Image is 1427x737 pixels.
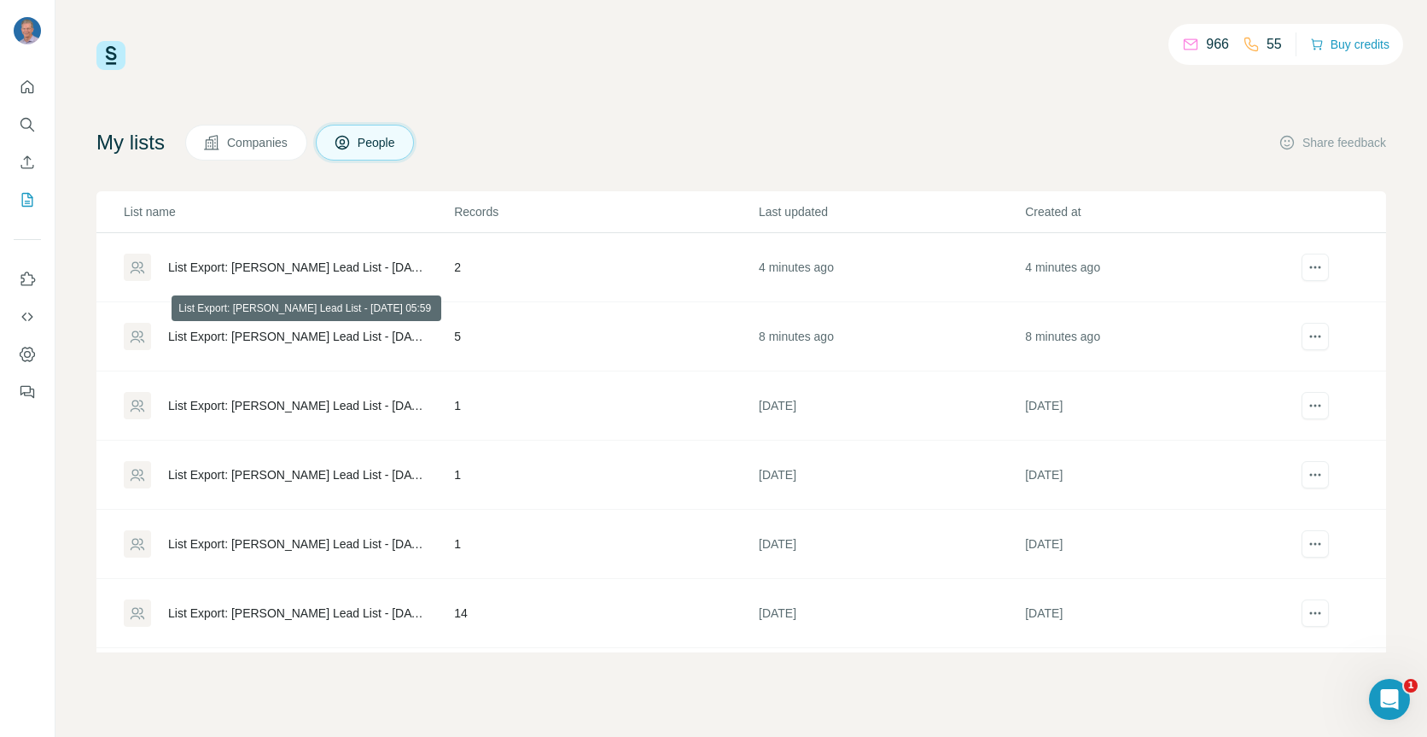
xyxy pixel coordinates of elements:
[358,134,397,151] span: People
[227,134,289,151] span: Companies
[1302,600,1329,627] button: actions
[453,579,758,648] td: 14
[168,328,425,345] div: List Export: [PERSON_NAME] Lead List - [DATE] 05:59
[454,203,757,220] p: Records
[14,377,41,407] button: Feedback
[1024,648,1290,717] td: [DATE]
[14,339,41,370] button: Dashboard
[14,184,41,215] button: My lists
[1024,579,1290,648] td: [DATE]
[1302,530,1329,558] button: actions
[14,147,41,178] button: Enrich CSV
[168,259,425,276] div: List Export: [PERSON_NAME] Lead List - [DATE] 06:03
[14,264,41,295] button: Use Surfe on LinkedIn
[1278,134,1386,151] button: Share feedback
[453,510,758,579] td: 1
[1024,371,1290,441] td: [DATE]
[1404,679,1418,693] span: 1
[758,371,1024,441] td: [DATE]
[758,579,1024,648] td: [DATE]
[1025,203,1290,220] p: Created at
[1302,323,1329,350] button: actions
[1302,392,1329,419] button: actions
[168,466,425,483] div: List Export: [PERSON_NAME] Lead List - [DATE] 23:41
[1024,510,1290,579] td: [DATE]
[758,233,1024,302] td: 4 minutes ago
[124,203,452,220] p: List name
[14,301,41,332] button: Use Surfe API
[96,41,125,70] img: Surfe Logo
[1369,679,1410,720] iframe: Intercom live chat
[758,648,1024,717] td: [DATE]
[14,17,41,44] img: Avatar
[1206,34,1229,55] p: 966
[758,302,1024,371] td: 8 minutes ago
[1302,254,1329,281] button: actions
[453,648,758,717] td: 2
[96,129,165,156] h4: My lists
[758,441,1024,510] td: [DATE]
[453,302,758,371] td: 5
[14,72,41,102] button: Quick start
[758,510,1024,579] td: [DATE]
[1302,461,1329,488] button: actions
[453,371,758,441] td: 1
[1310,32,1389,56] button: Buy credits
[168,397,425,414] div: List Export: [PERSON_NAME] Lead List - [DATE] 23:52
[168,605,425,622] div: List Export: [PERSON_NAME] Lead List - [DATE] 21:39
[1024,233,1290,302] td: 4 minutes ago
[453,441,758,510] td: 1
[1024,441,1290,510] td: [DATE]
[1024,302,1290,371] td: 8 minutes ago
[14,109,41,140] button: Search
[1267,34,1282,55] p: 55
[759,203,1023,220] p: Last updated
[168,535,425,553] div: List Export: [PERSON_NAME] Lead List - [DATE] 23:32
[453,233,758,302] td: 2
